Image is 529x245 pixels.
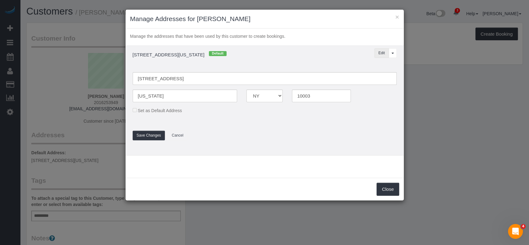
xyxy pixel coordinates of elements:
sui-modal: Manage Addresses for Skyler Stiskin [126,10,404,200]
h4: [STREET_ADDRESS][US_STATE] [128,51,333,57]
p: Manage the addresses that have been used by this customer to create bookings. [130,33,399,39]
span: 4 [521,224,526,229]
span: Default [209,51,227,56]
iframe: Intercom live chat [508,224,523,239]
button: Cancel [168,131,187,140]
h3: Manage Addresses for [PERSON_NAME] [130,14,399,24]
button: Edit [374,48,389,58]
input: City [133,90,237,102]
button: Save Changes [133,131,165,140]
span: Set as Default Address [138,108,182,113]
button: × [395,14,399,20]
input: Address [133,72,397,85]
button: Close [377,183,399,196]
input: Zip Code [292,90,351,102]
